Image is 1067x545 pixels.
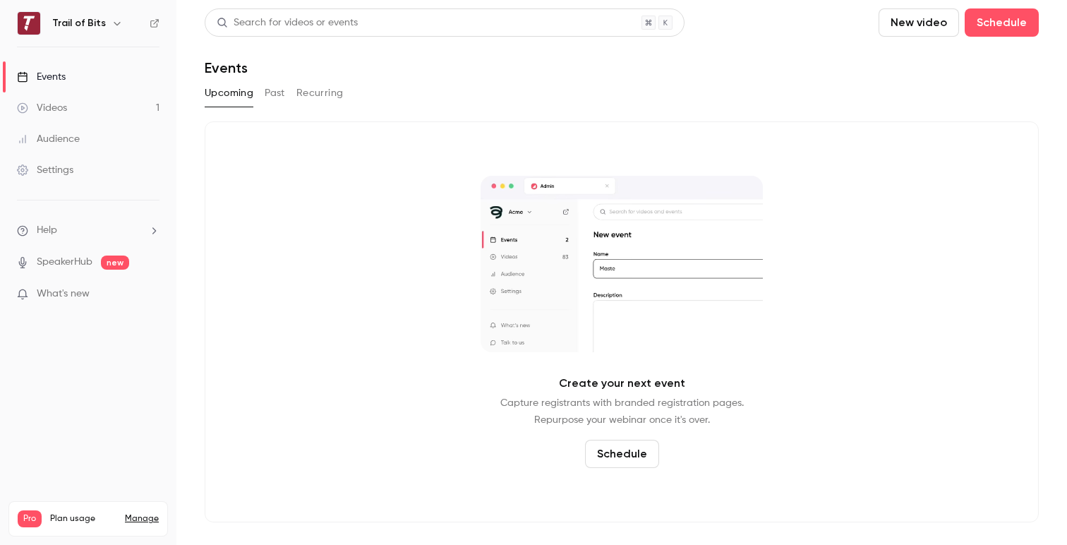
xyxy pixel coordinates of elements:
[37,255,92,270] a: SpeakerHub
[125,513,159,525] a: Manage
[205,59,248,76] h1: Events
[296,82,344,104] button: Recurring
[585,440,659,468] button: Schedule
[143,288,159,301] iframe: Noticeable Trigger
[17,101,67,115] div: Videos
[18,510,42,527] span: Pro
[17,223,159,238] li: help-dropdown-opener
[205,82,253,104] button: Upcoming
[217,16,358,30] div: Search for videos or events
[965,8,1039,37] button: Schedule
[37,287,90,301] span: What's new
[17,163,73,177] div: Settings
[50,513,116,525] span: Plan usage
[52,16,106,30] h6: Trail of Bits
[17,70,66,84] div: Events
[500,395,744,429] p: Capture registrants with branded registration pages. Repurpose your webinar once it's over.
[879,8,959,37] button: New video
[18,12,40,35] img: Trail of Bits
[37,223,57,238] span: Help
[265,82,285,104] button: Past
[101,256,129,270] span: new
[559,375,685,392] p: Create your next event
[17,132,80,146] div: Audience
